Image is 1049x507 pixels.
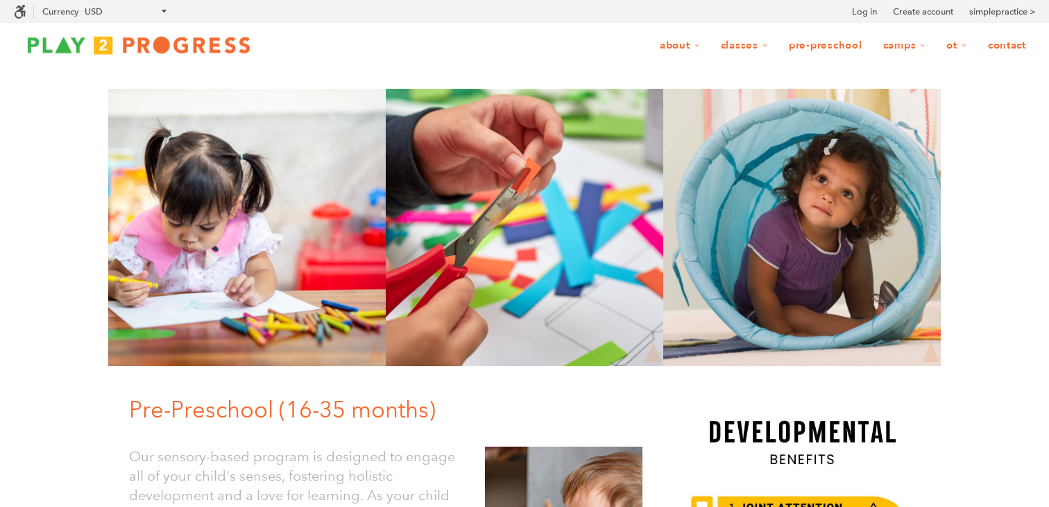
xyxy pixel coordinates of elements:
label: Currency [42,6,78,17]
a: Classes [712,33,777,59]
a: Contact [979,33,1035,59]
a: OT [937,33,976,59]
a: Pre-Preschool [780,33,871,59]
img: Play2Progress logo [14,31,264,59]
a: Camps [874,33,935,59]
h1: Pre-Preschool (16-35 months) [129,394,653,426]
a: Create account [893,5,953,19]
a: About [651,33,709,59]
a: Log in [852,5,877,19]
a: simplepractice > [969,5,1035,19]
